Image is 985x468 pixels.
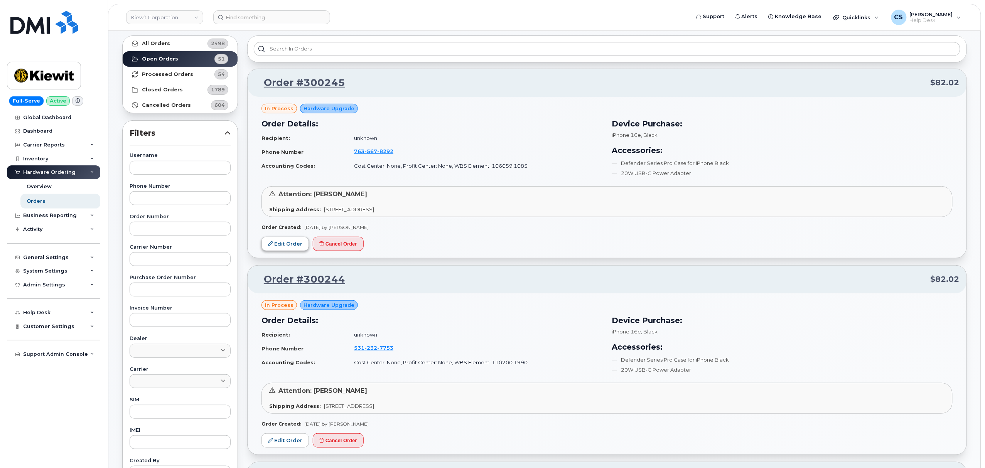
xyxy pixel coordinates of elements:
div: Quicklinks [828,10,884,25]
div: Chris Smith [886,10,966,25]
strong: Recipient: [261,332,290,338]
strong: Cancelled Orders [142,102,191,108]
span: Knowledge Base [775,13,822,20]
a: Alerts [730,9,763,24]
td: Cost Center: None, Profit Center: None, WBS Element: 110200.1990 [347,356,602,369]
span: 604 [214,101,225,109]
input: Find something... [213,10,330,24]
label: Purchase Order Number [130,275,231,280]
strong: Order Created: [261,421,301,427]
strong: Phone Number [261,149,304,155]
a: Kiewit Corporation [126,10,203,24]
strong: Accounting Codes: [261,359,315,365]
span: [PERSON_NAME] [910,11,953,17]
span: Support [703,13,724,20]
label: SIM [130,397,231,402]
span: [DATE] by [PERSON_NAME] [304,224,369,230]
span: $82.02 [931,274,960,285]
a: Support [691,9,730,24]
li: Defender Series Pro Case for iPhone Black [612,160,953,167]
a: All Orders2498 [123,36,238,51]
a: Processed Orders54 [123,67,238,82]
span: [DATE] by [PERSON_NAME] [304,421,369,427]
a: Knowledge Base [763,9,827,24]
label: Order Number [130,214,231,219]
strong: Accounting Codes: [261,163,315,169]
strong: Closed Orders [142,87,183,93]
span: 567 [364,148,377,154]
h3: Device Purchase: [612,315,953,326]
span: iPhone 16e [612,132,641,138]
h3: Device Purchase: [612,118,953,130]
span: [STREET_ADDRESS] [324,206,374,212]
a: Edit Order [261,237,309,251]
span: Attention: [PERSON_NAME] [278,387,367,394]
span: , Black [641,328,658,335]
input: Search in orders [254,42,960,56]
iframe: Messenger Launcher [951,434,979,462]
a: 5312327753 [354,345,403,351]
span: , Black [641,132,658,138]
button: Cancel Order [313,237,364,251]
span: $82.02 [931,77,960,88]
a: Open Orders51 [123,51,238,67]
span: 7753 [377,345,393,351]
span: 8292 [377,148,393,154]
span: Attention: [PERSON_NAME] [278,190,367,198]
td: Cost Center: None, Profit Center: None, WBS Element: 106059.1085 [347,159,602,173]
strong: Shipping Address: [269,206,321,212]
span: Hardware Upgrade [304,301,354,309]
a: Cancelled Orders604 [123,98,238,113]
li: 20W USB-C Power Adapter [612,170,953,177]
label: Phone Number [130,184,231,189]
label: Carrier [130,367,231,372]
label: IMEI [130,428,231,433]
h3: Order Details: [261,118,602,130]
span: 531 [354,345,393,351]
a: Order #300244 [255,273,345,286]
span: 51 [218,55,225,62]
a: Edit Order [261,433,309,448]
span: iPhone 16e [612,328,641,335]
label: Carrier Number [130,245,231,250]
strong: Open Orders [142,56,178,62]
span: Alerts [742,13,758,20]
a: 7635678292 [354,148,403,154]
span: Filters [130,128,224,139]
strong: Shipping Address: [269,403,321,409]
span: in process [265,301,293,309]
span: 54 [218,71,225,78]
li: 20W USB-C Power Adapter [612,366,953,374]
label: Created By [130,458,231,463]
h3: Accessories: [612,341,953,353]
span: 232 [364,345,377,351]
a: Closed Orders1789 [123,82,238,98]
li: Defender Series Pro Case for iPhone Black [612,356,953,364]
span: 763 [354,148,393,154]
span: [STREET_ADDRESS] [324,403,374,409]
td: unknown [347,328,602,342]
a: Order #300245 [255,76,345,90]
td: unknown [347,131,602,145]
label: Dealer [130,336,231,341]
span: Hardware Upgrade [304,105,354,112]
label: Username [130,153,231,158]
strong: Recipient: [261,135,290,141]
button: Cancel Order [313,433,364,448]
h3: Order Details: [261,315,602,326]
span: Quicklinks [843,14,871,20]
strong: All Orders [142,40,170,47]
span: Help Desk [910,17,953,24]
strong: Phone Number [261,345,304,352]
strong: Order Created: [261,224,301,230]
span: in process [265,105,293,112]
span: CS [894,13,903,22]
h3: Accessories: [612,145,953,156]
span: 1789 [211,86,225,93]
span: 2498 [211,40,225,47]
strong: Processed Orders [142,71,193,77]
label: Invoice Number [130,306,231,311]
